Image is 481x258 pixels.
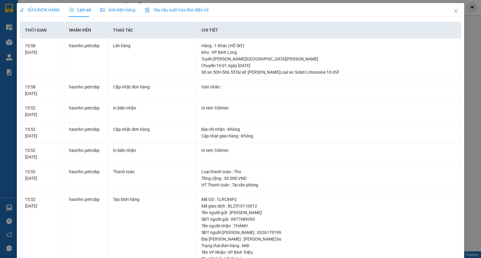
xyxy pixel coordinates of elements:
span: Lịch sử [69,8,91,12]
div: 15:52 [DATE] [25,168,59,182]
td: haonhn.petrobp [64,143,109,164]
span: SỬA ĐƠN HÀNG [20,8,60,12]
div: Loại thanh toán : Thu [201,168,456,175]
div: Thanh toán [113,168,191,175]
div: SĐT người [PERSON_NAME] : 0326179199 [201,229,456,236]
div: Cập nhật giao hàng : Không [201,133,456,139]
div: Cập nhật đơn hàng [113,126,191,133]
th: Thời gian [20,22,64,38]
div: 15:52 [DATE] [25,196,59,209]
div: In tem 100mm [201,105,456,111]
div: Cập nhật đơn hàng [113,84,191,90]
span: close [453,9,458,14]
div: Gán nhãn : [201,84,456,90]
td: haonhn.petrobp [64,80,109,101]
div: Hàng : 1 Khác (HỒ SƠ) [201,42,456,49]
td: haonhn.petrobp [64,122,109,143]
th: Nhân viên [64,22,109,38]
th: Thao tác [108,22,196,38]
div: Địa [PERSON_NAME] : [PERSON_NAME] bo [201,236,456,242]
div: 15:58 [DATE] [25,42,59,56]
td: haonhn.petrobp [64,101,109,122]
button: Close [447,3,464,20]
div: Địa chỉ nhận : Không [201,126,456,133]
td: haonhn.petrobp [64,38,109,80]
div: Trạng thái đơn hàng : Mới [201,242,456,249]
div: Tuyến : [PERSON_NAME][GEOGRAPHIC_DATA][PERSON_NAME] Chuyến: 16:01 ngày [DATE] Số xe: 50H-506.55 T... [201,56,456,75]
div: 15:52 [DATE] [25,147,59,160]
div: Tổng cộng : 30.000 VND [201,175,456,182]
div: 15:58 [DATE] [25,84,59,97]
div: Tạo Đơn hàng [113,196,191,203]
span: clock-circle [69,8,74,12]
div: In biên nhận [113,105,191,111]
div: Mã giao dịch : BL2510110012 [201,203,456,209]
div: Tên người nhận : THÀNH [201,223,456,229]
span: edit [20,8,24,12]
div: Kho : VP Bình Long [201,49,456,56]
div: In tem 100mm [201,147,456,154]
div: 15:52 [DATE] [25,126,59,139]
td: haonhn.petrobp [64,164,109,192]
div: Tên người gửi : [PERSON_NAME] [201,209,456,216]
th: Chi tiết [197,22,461,38]
span: Yêu cầu xuất hóa đơn điện tử [145,8,208,12]
div: Tên VP Nhận: VP Bình Triệu [201,249,456,256]
span: picture [100,8,105,12]
div: In biên nhận [113,147,191,154]
span: Ảnh kiện hàng [100,8,135,12]
div: Lên hàng [113,42,191,49]
div: Mã GD : 1LRC84P2 [201,196,456,203]
div: SĐT người gửi : 0977689393 [201,216,456,223]
div: 15:52 [DATE] [25,105,59,118]
div: HT Thanh toán : Tại văn phòng [201,182,456,188]
img: icon [145,8,150,13]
